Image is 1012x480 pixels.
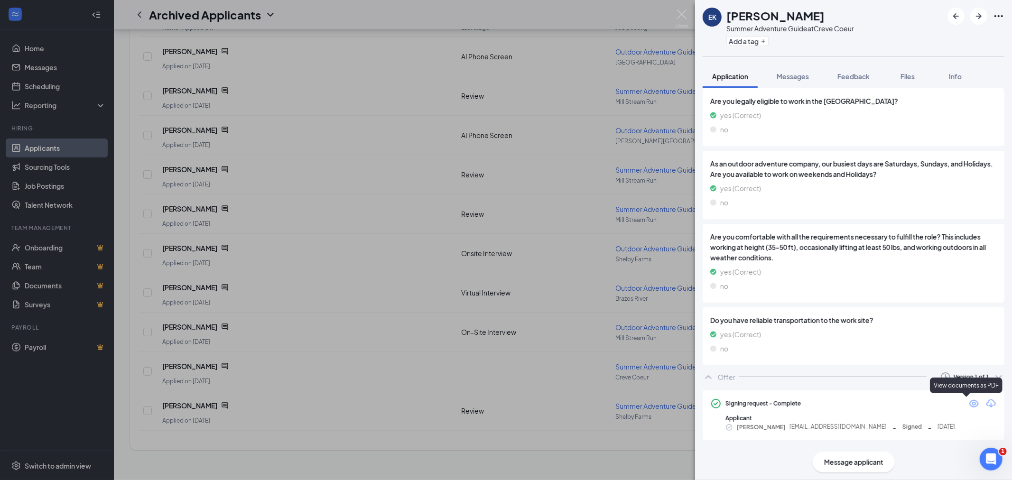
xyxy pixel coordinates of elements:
[720,124,728,135] span: no
[725,399,801,407] div: Signing request - Complete
[940,371,951,383] svg: Clock
[999,448,1007,455] span: 1
[720,110,761,120] span: yes (Correct)
[710,231,997,263] span: Are you comfortable with all the requirements necessary to fulfill the role? This includes workin...
[720,281,728,291] span: no
[993,371,1004,383] svg: ChevronDown
[950,10,962,22] svg: ArrowLeftNew
[901,72,915,81] span: Files
[718,372,735,382] div: Offer
[708,12,716,22] div: EK
[968,398,980,409] svg: Eye
[712,72,748,81] span: Application
[789,423,887,432] span: [EMAIL_ADDRESS][DOMAIN_NAME]
[720,183,761,194] span: yes (Correct)
[985,398,997,409] svg: Download
[930,378,1003,393] div: View documents as PDF
[949,72,962,81] span: Info
[720,267,761,277] span: yes (Correct)
[973,10,984,22] svg: ArrowRight
[725,414,997,422] div: Applicant
[993,10,1004,22] svg: Ellipses
[737,422,786,432] span: [PERSON_NAME]
[837,72,870,81] span: Feedback
[726,8,825,24] h1: [PERSON_NAME]
[726,24,854,33] div: Summer Adventure Guide at Creve Coeur
[725,424,733,431] svg: CheckmarkCircle
[720,343,728,354] span: no
[777,72,809,81] span: Messages
[928,422,931,433] span: -
[720,329,761,340] span: yes (Correct)
[902,423,922,432] span: Signed
[710,158,997,179] span: As an outdoor adventure company, our busiest days are Saturdays, Sundays, and Holidays. Are you a...
[980,448,1003,471] iframe: Intercom live chat
[726,36,769,46] button: PlusAdd a tag
[947,8,965,25] button: ArrowLeftNew
[703,371,714,383] svg: ChevronUp
[824,457,883,467] span: Message applicant
[710,96,997,106] span: Are you legally eligible to work in the [GEOGRAPHIC_DATA]?
[720,197,728,208] span: no
[954,373,989,381] div: Version 1 of 1
[970,8,987,25] button: ArrowRight
[893,422,896,433] span: -
[761,38,766,44] svg: Plus
[710,398,722,409] svg: CheckmarkCircle
[938,423,955,432] span: [DATE]
[710,315,997,325] span: Do you have reliable transportation to the work site?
